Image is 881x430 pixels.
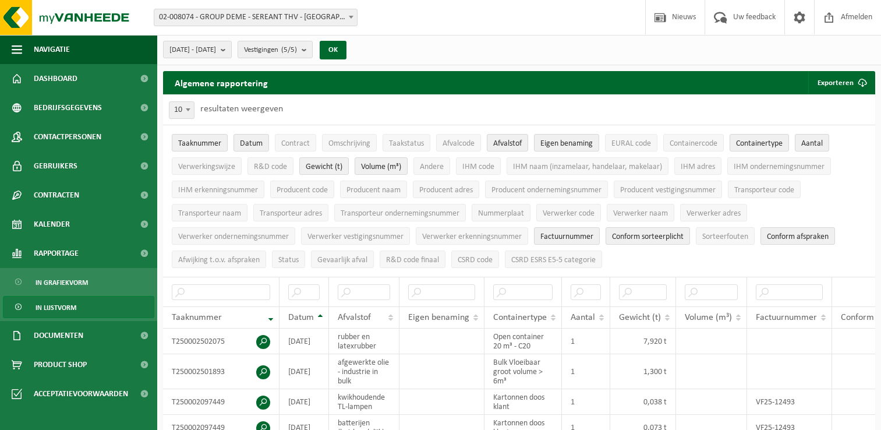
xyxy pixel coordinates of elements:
span: Product Shop [34,350,87,379]
td: T250002097449 [163,389,279,415]
td: [DATE] [279,329,329,354]
button: Verwerker naamVerwerker naam: Activate to sort [607,204,674,221]
button: SorteerfoutenSorteerfouten: Activate to sort [696,227,755,245]
button: Conform sorteerplicht : Activate to sort [606,227,690,245]
span: IHM code [462,163,494,171]
span: Volume (m³) [685,313,732,322]
button: Producent adresProducent adres: Activate to sort [413,181,479,198]
span: CSRD ESRS E5-5 categorie [511,256,596,265]
button: [DATE] - [DATE] [163,41,232,58]
td: [DATE] [279,354,329,389]
span: Producent ondernemingsnummer [491,186,602,195]
td: T250002502075 [163,329,279,354]
button: IHM erkenningsnummerIHM erkenningsnummer: Activate to sort [172,181,264,198]
span: Producent naam [346,186,401,195]
span: 10 [169,102,194,118]
span: Producent vestigingsnummer [620,186,716,195]
span: Volume (m³) [361,163,401,171]
span: Datum [288,313,314,322]
button: IHM codeIHM code: Activate to sort [456,157,501,175]
span: Taakstatus [389,139,424,148]
button: Verwerker vestigingsnummerVerwerker vestigingsnummer: Activate to sort [301,227,410,245]
label: resultaten weergeven [200,104,283,114]
span: Verwerkingswijze [178,163,235,171]
td: afgewerkte olie - industrie in bulk [329,354,399,389]
span: 02-008074 - GROUP DEME - SEREANT THV - ANTWERPEN [154,9,358,26]
button: TaakstatusTaakstatus: Activate to sort [383,134,430,151]
button: Gewicht (t)Gewicht (t): Activate to sort [299,157,349,175]
span: Transporteur code [734,186,794,195]
span: Acceptatievoorwaarden [34,379,128,408]
button: AantalAantal: Activate to sort [795,134,829,151]
button: Vestigingen(5/5) [238,41,313,58]
td: rubber en latexrubber [329,329,399,354]
span: Contactpersonen [34,122,101,151]
a: In grafiekvorm [3,271,154,293]
button: AfvalstofAfvalstof: Activate to sort [487,134,528,151]
h2: Algemene rapportering [163,71,279,94]
span: Conform sorteerplicht [612,232,684,241]
td: 1,300 t [610,354,676,389]
button: ContractContract: Activate to sort [275,134,316,151]
span: Gewicht (t) [306,163,342,171]
span: IHM ondernemingsnummer [734,163,825,171]
span: Navigatie [34,35,70,64]
td: Bulk Vloeibaar groot volume > 6m³ [484,354,562,389]
td: kwikhoudende TL-lampen [329,389,399,415]
span: Status [278,256,299,265]
span: Afwijking t.o.v. afspraken [178,256,260,265]
button: Producent naamProducent naam: Activate to sort [340,181,407,198]
button: R&D codeR&amp;D code: Activate to sort [247,157,293,175]
button: Verwerker erkenningsnummerVerwerker erkenningsnummer: Activate to sort [416,227,528,245]
button: Transporteur adresTransporteur adres: Activate to sort [253,204,328,221]
button: OmschrijvingOmschrijving: Activate to sort [322,134,377,151]
span: Vestigingen [244,41,297,59]
span: [DATE] - [DATE] [169,41,216,59]
span: Gebruikers [34,151,77,181]
span: Verwerker adres [687,209,741,218]
span: Dashboard [34,64,77,93]
button: OK [320,41,346,59]
span: Containertype [736,139,783,148]
span: EURAL code [611,139,651,148]
span: Gewicht (t) [619,313,661,322]
td: 1 [562,354,610,389]
td: VF25-12493 [747,389,832,415]
span: Containercode [670,139,717,148]
button: Producent vestigingsnummerProducent vestigingsnummer: Activate to sort [614,181,722,198]
span: R&D code [254,163,287,171]
count: (5/5) [281,46,297,54]
td: Open container 20 m³ - C20 [484,329,562,354]
span: Afvalstof [338,313,371,322]
span: Contracten [34,181,79,210]
button: R&D code finaalR&amp;D code finaal: Activate to sort [380,251,445,268]
span: Taaknummer [178,139,221,148]
span: Verwerker erkenningsnummer [422,232,522,241]
td: T250002501893 [163,354,279,389]
span: Factuurnummer [540,232,593,241]
td: Kartonnen doos klant [484,389,562,415]
span: Producent adres [419,186,473,195]
button: Afwijking t.o.v. afsprakenAfwijking t.o.v. afspraken: Activate to sort [172,251,266,268]
span: CSRD code [458,256,493,265]
span: 10 [169,101,194,119]
span: Contract [281,139,310,148]
button: Volume (m³)Volume (m³): Activate to sort [355,157,408,175]
span: Verwerker naam [613,209,668,218]
span: Bedrijfsgegevens [34,93,102,122]
span: Gevaarlijk afval [317,256,367,265]
button: Verwerker codeVerwerker code: Activate to sort [536,204,601,221]
button: AndereAndere: Activate to sort [413,157,450,175]
button: Transporteur ondernemingsnummerTransporteur ondernemingsnummer : Activate to sort [334,204,466,221]
button: Exporteren [808,71,874,94]
button: Gevaarlijk afval : Activate to sort [311,251,374,268]
span: R&D code finaal [386,256,439,265]
span: In grafiekvorm [36,272,88,294]
span: Sorteerfouten [702,232,748,241]
button: ContainertypeContainertype: Activate to sort [730,134,789,151]
span: Aantal [571,313,595,322]
span: Afvalcode [443,139,475,148]
span: Verwerker vestigingsnummer [307,232,404,241]
span: Rapportage [34,239,79,268]
button: Verwerker adresVerwerker adres: Activate to sort [680,204,747,221]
